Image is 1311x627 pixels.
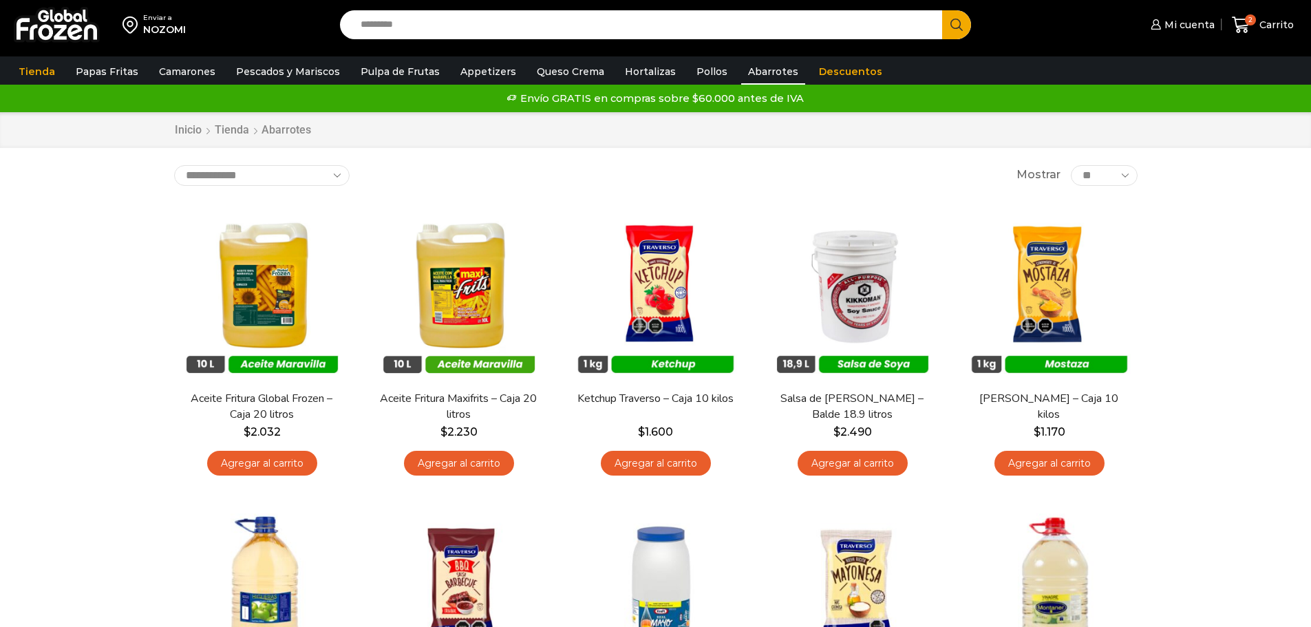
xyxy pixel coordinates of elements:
[174,123,311,138] nav: Breadcrumb
[812,59,889,85] a: Descuentos
[1016,167,1060,183] span: Mostrar
[214,123,250,138] a: Tienda
[454,59,523,85] a: Appetizers
[638,425,673,438] bdi: 1.600
[152,59,222,85] a: Camarones
[576,391,734,407] a: Ketchup Traverso – Caja 10 kilos
[440,425,447,438] span: $
[1147,11,1215,39] a: Mi cuenta
[741,59,805,85] a: Abarrotes
[207,451,317,476] a: Agregar al carrito: “Aceite Fritura Global Frozen – Caja 20 litros”
[174,123,202,138] a: Inicio
[1256,18,1294,32] span: Carrito
[1228,9,1297,41] a: 2 Carrito
[354,59,447,85] a: Pulpa de Frutas
[1161,18,1215,32] span: Mi cuenta
[601,451,711,476] a: Agregar al carrito: “Ketchup Traverso - Caja 10 kilos”
[12,59,62,85] a: Tienda
[942,10,971,39] button: Search button
[690,59,734,85] a: Pollos
[122,13,143,36] img: address-field-icon.svg
[262,123,311,136] h1: Abarrotes
[174,165,350,186] select: Pedido de la tienda
[798,451,908,476] a: Agregar al carrito: “Salsa de Soya Kikkoman - Balde 18.9 litros”
[970,391,1128,423] a: [PERSON_NAME] – Caja 10 kilos
[1245,14,1256,25] span: 2
[833,425,872,438] bdi: 2.490
[143,13,186,23] div: Enviar a
[244,425,281,438] bdi: 2.032
[773,391,931,423] a: Salsa de [PERSON_NAME] – Balde 18.9 litros
[440,425,478,438] bdi: 2.230
[379,391,537,423] a: Aceite Fritura Maxifrits – Caja 20 litros
[994,451,1105,476] a: Agregar al carrito: “Mostaza Traverso - Caja 10 kilos”
[530,59,611,85] a: Queso Crema
[182,391,341,423] a: Aceite Fritura Global Frozen – Caja 20 litros
[404,451,514,476] a: Agregar al carrito: “Aceite Fritura Maxifrits - Caja 20 litros”
[229,59,347,85] a: Pescados y Mariscos
[1034,425,1041,438] span: $
[833,425,840,438] span: $
[244,425,251,438] span: $
[1034,425,1065,438] bdi: 1.170
[638,425,645,438] span: $
[143,23,186,36] div: NOZOMI
[69,59,145,85] a: Papas Fritas
[618,59,683,85] a: Hortalizas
